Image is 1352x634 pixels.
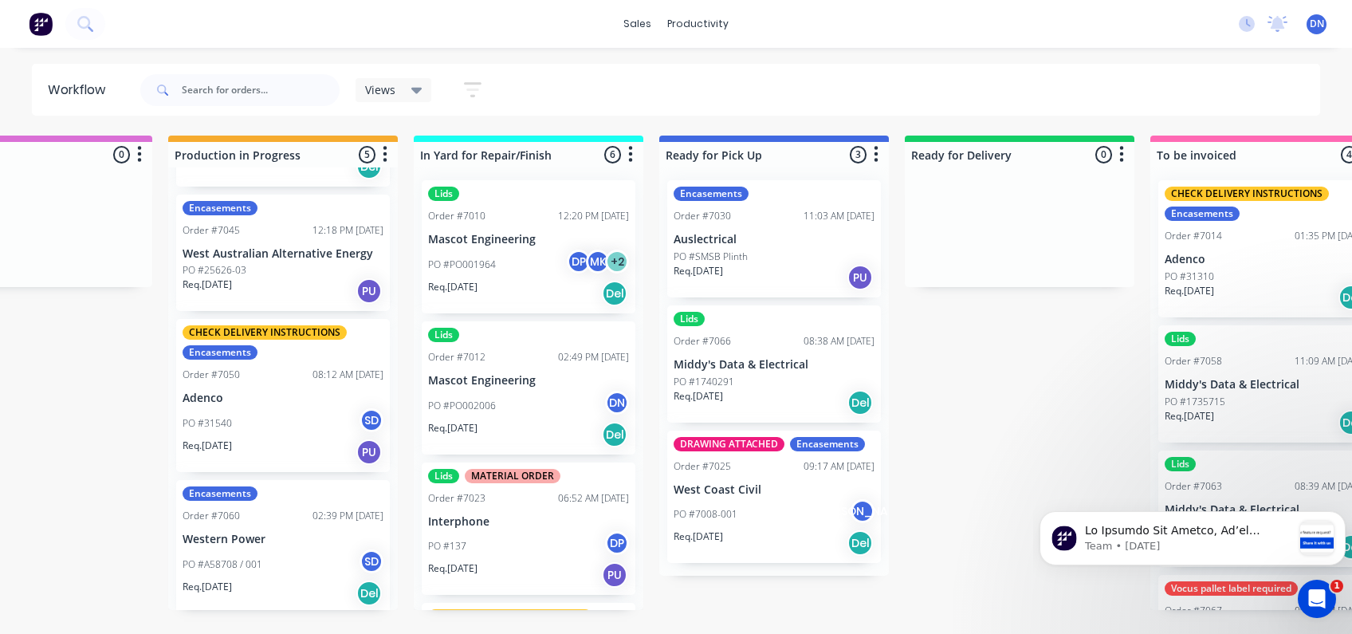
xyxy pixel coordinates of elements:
[1165,332,1196,346] div: Lids
[360,408,383,432] div: SD
[183,416,232,431] p: PO #31540
[48,81,113,100] div: Workflow
[422,321,635,455] div: LidsOrder #701202:49 PM [DATE]Mascot EngineeringPO #PO002006DNReq.[DATE]Del
[428,187,459,201] div: Lids
[605,250,629,274] div: + 2
[1298,580,1336,618] iframe: Intercom live chat
[428,258,496,272] p: PO #PO001964
[851,499,874,523] div: [PERSON_NAME]
[1310,17,1324,31] span: DN
[615,12,659,36] div: sales
[1165,284,1214,298] p: Req. [DATE]
[804,209,874,223] div: 11:03 AM [DATE]
[182,74,340,106] input: Search for orders...
[428,280,478,294] p: Req. [DATE]
[586,250,610,274] div: MK
[176,319,390,472] div: CHECK DELIVERY INSTRUCTIONSEncasementsOrder #705008:12 AM [DATE]AdencoPO #31540SDReq.[DATE]PU
[674,233,874,246] p: Auslectrical
[674,358,874,372] p: Middy's Data & Electrical
[667,431,881,564] div: DRAWING ATTACHEDEncasementsOrder #702509:17 AM [DATE]West Coast CivilPO #7008-001[PERSON_NAME]Req...
[602,281,627,306] div: Del
[790,437,865,451] div: Encasements
[1033,479,1352,591] iframe: Intercom notifications message
[674,483,874,497] p: West Coast Civil
[356,439,382,465] div: PU
[674,264,723,278] p: Req. [DATE]
[428,233,629,246] p: Mascot Engineering
[183,247,383,261] p: West Australian Alternative Energy
[183,439,232,453] p: Req. [DATE]
[1330,580,1343,593] span: 1
[183,201,257,215] div: Encasements
[422,463,635,596] div: LidsMATERIAL ORDEROrder #702306:52 AM [DATE]InterphonePO #137DPReq.[DATE]PU
[183,557,262,572] p: PO #A58708 / 001
[183,345,257,360] div: Encasements
[605,391,629,415] div: DN
[176,195,390,312] div: EncasementsOrder #704512:18 PM [DATE]West Australian Alternative EnergyPO #25626-03Req.[DATE]PU
[365,81,395,98] span: Views
[428,491,485,506] div: Order #7023
[674,375,734,389] p: PO #1740291
[183,509,240,523] div: Order #7060
[428,328,459,342] div: Lids
[847,530,873,556] div: Del
[804,334,874,349] div: 08:38 AM [DATE]
[183,223,240,238] div: Order #7045
[428,374,629,388] p: Mascot Engineering
[183,580,232,594] p: Req. [DATE]
[674,334,731,349] div: Order #7066
[674,250,748,264] p: PO #SMSB Plinth
[674,459,731,474] div: Order #7025
[659,12,737,36] div: productivity
[465,469,560,483] div: MATERIAL ORDER
[667,305,881,423] div: LidsOrder #706608:38 AM [DATE]Middy's Data & ElectricalPO #1740291Req.[DATE]Del
[558,209,629,223] div: 12:20 PM [DATE]
[29,12,53,36] img: Factory
[674,507,737,522] p: PO #7008-001
[674,187,749,201] div: Encasements
[428,539,466,553] p: PO #137
[183,368,240,382] div: Order #7050
[1165,395,1225,409] p: PO #1735715
[674,437,784,451] div: DRAWING ATTACHED
[804,459,874,474] div: 09:17 AM [DATE]
[312,368,383,382] div: 08:12 AM [DATE]
[312,223,383,238] div: 12:18 PM [DATE]
[567,250,591,274] div: DP
[1165,409,1214,423] p: Req. [DATE]
[1165,354,1222,368] div: Order #7058
[674,312,705,326] div: Lids
[428,399,496,413] p: PO #PO002006
[183,263,246,278] p: PO #25626-03
[356,278,382,304] div: PU
[428,350,485,364] div: Order #7012
[183,325,347,340] div: CHECK DELIVERY INSTRUCTIONS
[674,389,723,404] p: Req. [DATE]
[360,549,383,573] div: SD
[847,265,873,290] div: PU
[428,609,592,624] div: CHECK DELIVERY INSTRUCTIONS
[602,422,627,447] div: Del
[52,60,259,74] p: Message from Team, sent 4d ago
[183,392,383,405] p: Adenco
[847,390,873,415] div: Del
[1165,207,1240,221] div: Encasements
[422,180,635,313] div: LidsOrder #701012:20 PM [DATE]Mascot EngineeringPO #PO001964DPMK+2Req.[DATE]Del
[183,278,232,292] p: Req. [DATE]
[183,533,383,546] p: Western Power
[312,509,383,523] div: 02:39 PM [DATE]
[1165,604,1222,618] div: Order #7067
[558,491,629,506] div: 06:52 AM [DATE]
[1165,187,1329,201] div: CHECK DELIVERY INSTRUCTIONS
[428,561,478,576] p: Req. [DATE]
[428,515,629,529] p: Interphone
[1165,457,1196,471] div: Lids
[428,209,485,223] div: Order #7010
[667,180,881,297] div: EncasementsOrder #703011:03 AM [DATE]AuslectricalPO #SMSB PlinthReq.[DATE]PU
[674,530,723,544] p: Req. [DATE]
[602,562,627,588] div: PU
[605,531,629,555] div: DP
[428,421,478,435] p: Req. [DATE]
